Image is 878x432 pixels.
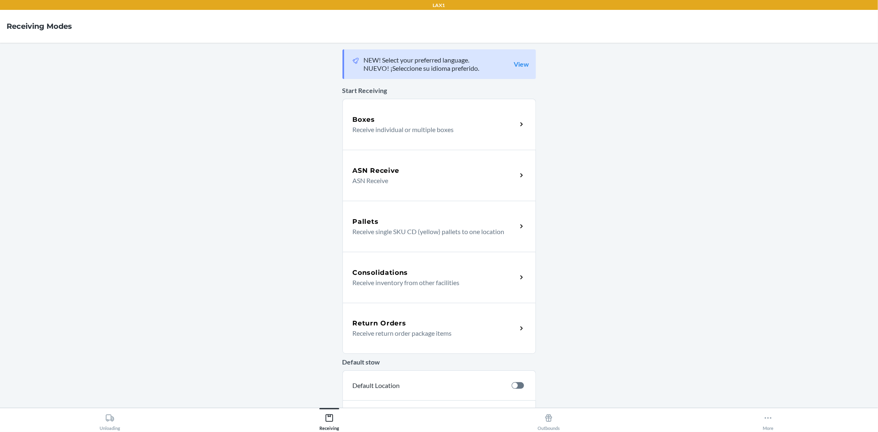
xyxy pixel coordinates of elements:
[342,303,536,354] a: Return OrdersReceive return order package items
[7,21,72,32] h4: Receiving Modes
[342,357,536,367] p: Default stow
[353,318,406,328] h5: Return Orders
[342,86,536,95] p: Start Receiving
[433,2,445,9] p: LAX1
[342,150,536,201] a: ASN ReceiveASN Receive
[538,410,560,431] div: Outbounds
[353,176,510,186] p: ASN Receive
[342,201,536,252] a: PalletsReceive single SKU CD (yellow) pallets to one location
[353,125,510,135] p: Receive individual or multiple boxes
[353,381,505,390] p: Default Location
[342,400,536,431] a: Location
[219,408,439,431] button: Receiving
[353,217,379,227] h5: Pallets
[364,64,480,72] p: NUEVO! ¡Seleccione su idioma preferido.
[353,268,408,278] h5: Consolidations
[353,328,510,338] p: Receive return order package items
[659,408,878,431] button: More
[439,408,659,431] button: Outbounds
[319,410,339,431] div: Receiving
[342,252,536,303] a: ConsolidationsReceive inventory from other facilities
[353,278,510,288] p: Receive inventory from other facilities
[353,166,400,176] h5: ASN Receive
[514,60,529,68] a: View
[100,410,120,431] div: Unloading
[763,410,773,431] div: More
[364,56,480,64] p: NEW! Select your preferred language.
[353,115,375,125] h5: Boxes
[353,227,510,237] p: Receive single SKU CD (yellow) pallets to one location
[342,99,536,150] a: BoxesReceive individual or multiple boxes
